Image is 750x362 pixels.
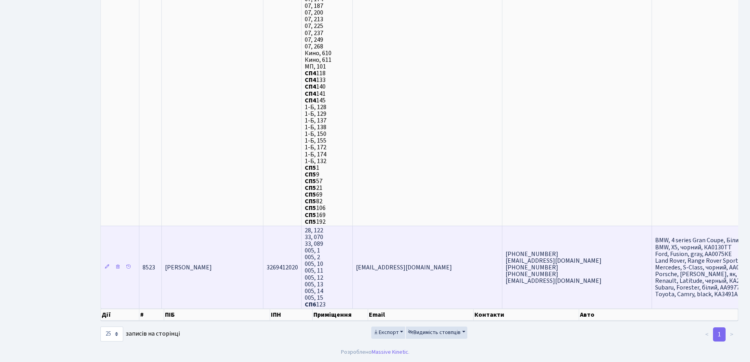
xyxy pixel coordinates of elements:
[305,197,316,206] b: СП5
[305,163,316,172] b: СП5
[100,327,123,342] select: записів на сторінці
[579,309,738,321] th: Авто
[165,263,212,272] span: [PERSON_NAME]
[270,309,313,321] th: ІПН
[100,327,180,342] label: записів на сторінці
[368,309,474,321] th: Email
[713,327,726,342] a: 1
[373,329,399,336] span: Експорт
[305,211,316,219] b: СП5
[371,327,406,339] button: Експорт
[305,83,316,91] b: СП4
[305,96,316,105] b: СП4
[267,263,298,272] span: 3269412020
[101,309,139,321] th: Дії
[305,190,316,199] b: СП5
[356,263,452,272] span: [EMAIL_ADDRESS][DOMAIN_NAME]
[305,89,316,98] b: СП4
[506,250,602,285] span: [PHONE_NUMBER] [EMAIL_ADDRESS][DOMAIN_NAME] [PHONE_NUMBER] [PHONE_NUMBER] [EMAIL_ADDRESS][DOMAIN_...
[406,327,467,339] button: Видимість стовпців
[305,300,316,309] b: СП6
[313,309,368,321] th: Приміщення
[305,204,316,213] b: СП5
[305,184,316,192] b: СП5
[164,309,270,321] th: ПІБ
[139,309,164,321] th: #
[305,76,316,84] b: СП4
[341,348,409,356] div: Розроблено .
[305,226,326,309] span: 28, 122 33, 070 33, 089 005, 1 005, 2 005, 10 005, 11 005, 12 005, 13 005, 14 005, 15 123
[143,263,155,272] span: 8523
[305,69,316,78] b: СП4
[474,309,579,321] th: Контакти
[305,170,316,179] b: СП5
[408,329,461,336] span: Видимість стовпців
[305,177,316,186] b: СП5
[305,217,316,226] b: СП5
[372,348,408,356] a: Massive Kinetic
